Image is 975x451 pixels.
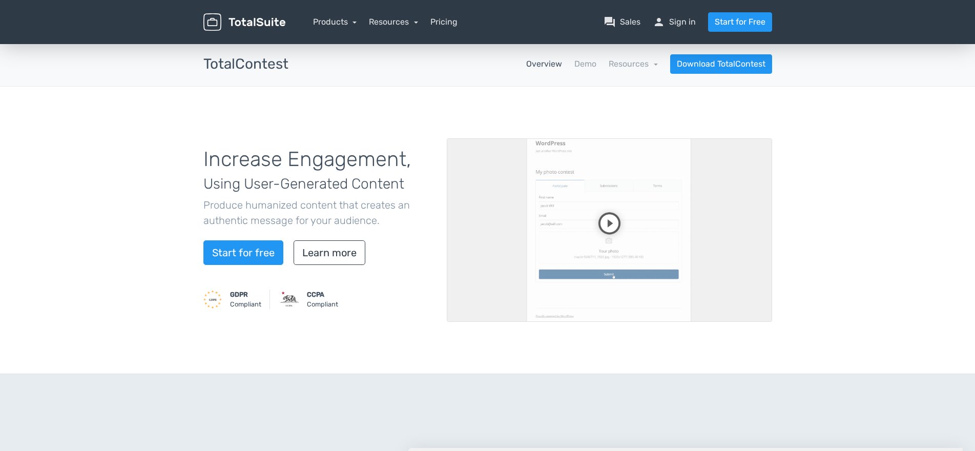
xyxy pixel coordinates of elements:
span: person [653,16,665,28]
a: question_answerSales [604,16,640,28]
img: CCPA [280,290,299,309]
a: Resources [369,17,418,27]
a: Demo [574,58,596,70]
p: Produce humanized content that creates an authentic message for your audience. [203,197,431,228]
a: Start for Free [708,12,772,32]
img: GDPR [203,290,222,309]
a: Learn more [294,240,365,265]
a: personSign in [653,16,696,28]
a: Start for free [203,240,283,265]
img: TotalSuite for WordPress [203,13,285,31]
span: question_answer [604,16,616,28]
strong: GDPR [230,291,248,298]
a: Overview [526,58,562,70]
small: Compliant [230,290,261,309]
span: Using User-Generated Content [203,175,404,192]
a: Download TotalContest [670,54,772,74]
a: Products [313,17,357,27]
h3: TotalContest [203,56,288,72]
a: Pricing [430,16,458,28]
strong: CCPA [307,291,324,298]
small: Compliant [307,290,338,309]
a: Resources [609,59,658,69]
h1: Increase Engagement, [203,148,431,193]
